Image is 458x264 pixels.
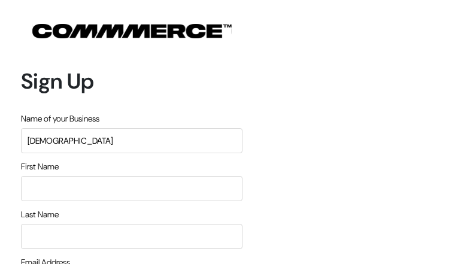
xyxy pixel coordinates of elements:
label: Name of your Business [21,113,99,125]
label: First Name [21,160,59,173]
label: Last Name [21,208,59,221]
h1: Sign Up [21,68,242,94]
img: COMMMERCE [32,24,232,38]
